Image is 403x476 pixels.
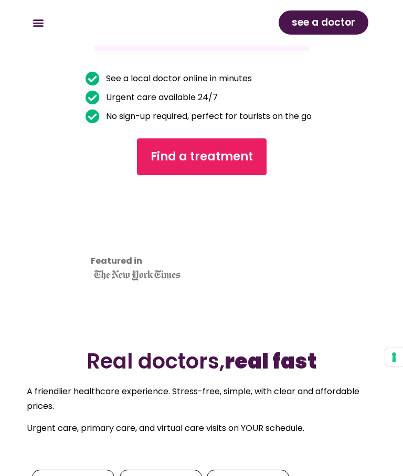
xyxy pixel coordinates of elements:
a: see a doctor [279,10,368,35]
p: Urgent care, primary care, and virtual care visits on YOUR schedule. [27,421,376,436]
p: A friendlier healthcare experience. Stress-free, simple, with clear and affordable prices. [27,384,376,414]
h2: Real doctors, [27,349,376,374]
span: Find a treatment [151,148,253,165]
span: Urgent care available 24/7 [103,90,218,105]
button: Your consent preferences for tracking technologies [385,348,403,366]
b: real fast [225,347,316,376]
span: No sign-up required, perfect for tourists on the go [103,109,312,124]
iframe: Customer reviews powered by Trustpilot [91,191,224,269]
span: see a doctor [292,14,355,31]
a: Find a treatment [137,138,267,175]
span: See a local doctor online in minutes [103,71,252,86]
strong: Featured in [91,255,142,267]
div: Menu Toggle [29,14,47,31]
